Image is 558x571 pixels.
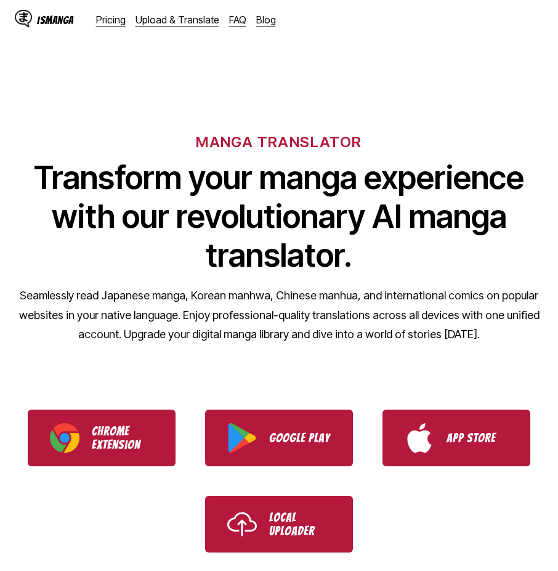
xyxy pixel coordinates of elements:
[405,423,434,453] img: App Store logo
[196,133,362,151] h6: MANGA TRANSLATOR
[50,423,79,453] img: Chrome logo
[205,410,353,466] a: Download IsManga from Google Play
[269,511,331,538] p: Local Uploader
[227,423,257,453] img: Google Play logo
[37,14,74,26] div: IsManga
[28,410,176,466] a: Download IsManga Chrome Extension
[135,14,219,26] a: Upload & Translate
[256,14,276,26] a: Blog
[269,431,331,445] p: Google Play
[15,10,32,27] img: IsManga Logo
[229,14,246,26] a: FAQ
[205,496,353,553] a: Use IsManga Local Uploader
[96,14,126,26] a: Pricing
[15,10,96,30] a: IsManga LogoIsManga
[15,158,543,275] h1: Transform your manga experience with our revolutionary AI manga translator.
[15,286,543,344] p: Seamlessly read Japanese manga, Korean manhwa, Chinese manhua, and international comics on popula...
[382,410,530,466] a: Download IsManga from App Store
[92,424,153,452] p: Chrome Extension
[227,509,257,539] img: Upload icon
[447,431,508,445] p: App Store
